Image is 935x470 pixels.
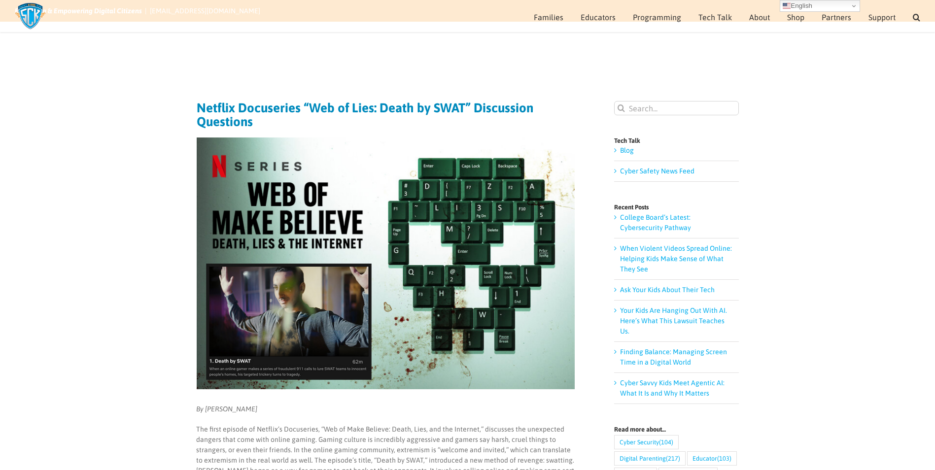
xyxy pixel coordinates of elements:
em: By [PERSON_NAME] [196,405,257,413]
span: Support [868,13,896,21]
a: Finding Balance: Managing Screen Time in a Digital World [620,348,727,366]
h4: Tech Talk [614,137,739,144]
a: Ask Your Kids About Their Tech [620,286,715,294]
span: Families [534,13,563,21]
a: Cyber Safety News Feed [620,167,694,175]
span: Shop [787,13,804,21]
h4: Recent Posts [614,204,739,210]
span: Programming [633,13,681,21]
a: College Board’s Latest: Cybersecurity Pathway [620,213,691,232]
a: Cyber Savvy Kids Meet Agentic AI: What It Is and Why It Matters [620,379,725,397]
a: Digital Parenting (217 items) [614,451,686,466]
h4: Read more about… [614,426,739,433]
span: About [749,13,770,21]
a: Blog [620,146,634,154]
img: en [783,2,791,10]
span: Tech Talk [698,13,732,21]
span: Educators [581,13,616,21]
input: Search [614,101,628,115]
a: Cyber Security (104 items) [614,435,679,449]
span: (217) [666,452,680,465]
a: Your Kids Are Hanging Out With AI. Here’s What This Lawsuit Teaches Us. [620,306,727,335]
img: Savvy Cyber Kids Logo [15,2,46,30]
h1: Netflix Docuseries “Web of Lies: Death by SWAT” Discussion Questions [197,101,575,129]
input: Search... [614,101,739,115]
span: Partners [822,13,851,21]
a: When Violent Videos Spread Online: Helping Kids Make Sense of What They See [620,244,732,273]
span: (104) [659,436,673,449]
span: (103) [717,452,731,465]
a: Educator (103 items) [687,451,737,466]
